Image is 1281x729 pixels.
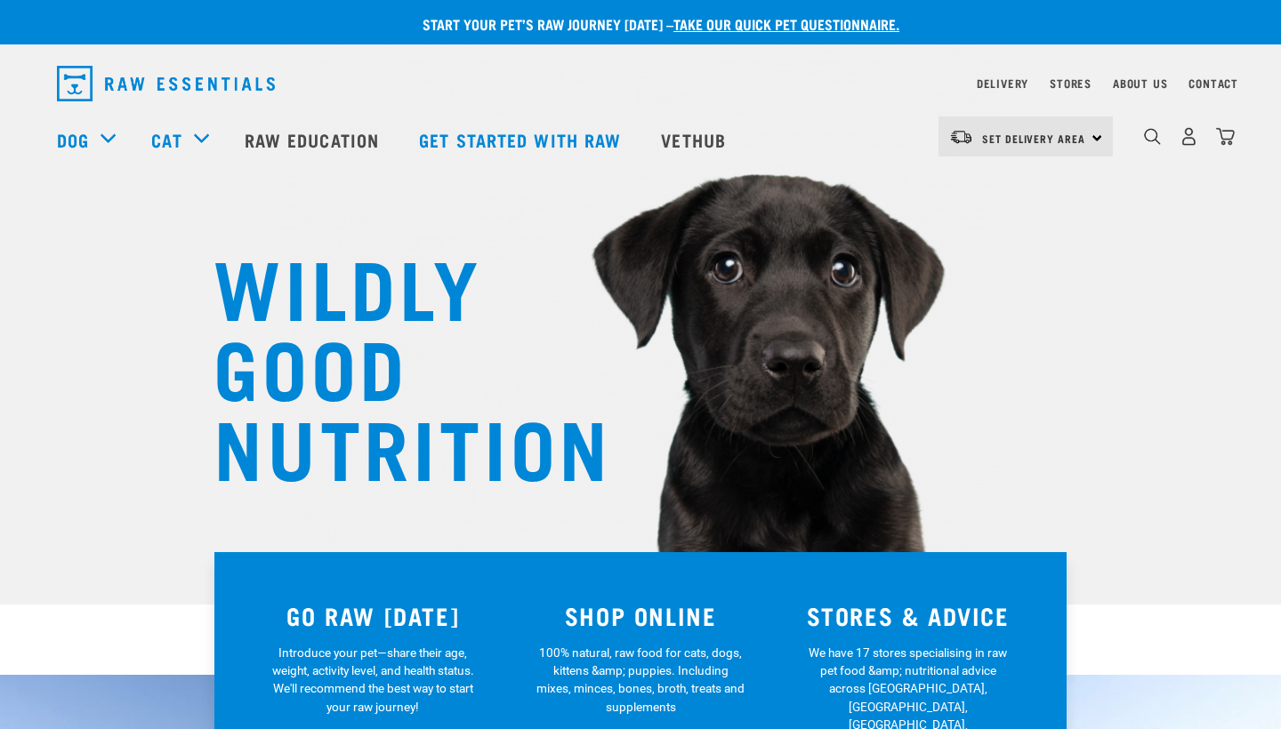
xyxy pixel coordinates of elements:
[536,644,745,717] p: 100% natural, raw food for cats, dogs, kittens &amp; puppies. Including mixes, minces, bones, bro...
[785,602,1031,629] h3: STORES & ADVICE
[151,126,181,153] a: Cat
[1113,80,1167,86] a: About Us
[57,66,275,101] img: Raw Essentials Logo
[977,80,1028,86] a: Delivery
[227,104,401,175] a: Raw Education
[949,129,973,145] img: van-moving.png
[250,602,496,629] h3: GO RAW [DATE]
[1188,80,1238,86] a: Contact
[269,644,478,717] p: Introduce your pet—share their age, weight, activity level, and health status. We'll recommend th...
[673,20,899,28] a: take our quick pet questionnaire.
[1216,127,1235,146] img: home-icon@2x.png
[43,59,1238,108] nav: dropdown navigation
[57,126,89,153] a: Dog
[518,602,764,629] h3: SHOP ONLINE
[1050,80,1092,86] a: Stores
[1180,127,1198,146] img: user.png
[1144,128,1161,145] img: home-icon-1@2x.png
[643,104,748,175] a: Vethub
[213,244,569,485] h1: WILDLY GOOD NUTRITION
[982,135,1085,141] span: Set Delivery Area
[401,104,643,175] a: Get started with Raw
